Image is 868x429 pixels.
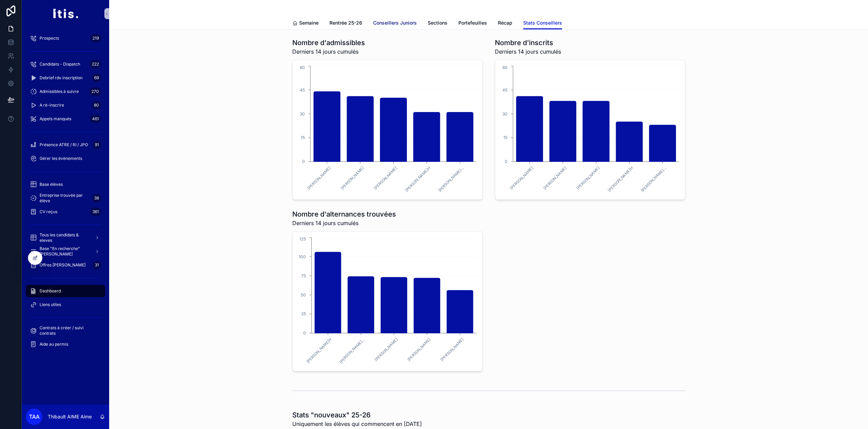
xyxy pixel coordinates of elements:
[299,254,306,259] tspan: 100
[523,17,562,30] a: Stats Conseillers
[29,413,40,421] span: TAA
[439,337,465,362] text: [PERSON_NAME]
[297,64,478,195] div: chart
[499,64,681,195] div: chart
[40,61,80,67] span: Candidats - Dispatch
[502,111,507,116] tspan: 30
[292,47,365,56] span: Derniers 14 jours cumulés
[40,209,57,214] span: CV reçus
[338,337,365,364] text: [PERSON_NAME]...
[92,74,101,82] div: 69
[26,113,105,125] a: Appels manqués461
[329,17,362,30] a: Rentrée 25-26
[26,206,105,218] a: CV reçus361
[26,338,105,350] a: Aide au permis
[40,36,59,41] span: Prospects
[40,246,89,257] span: Base "En recherche" [PERSON_NAME]
[26,285,105,297] a: Dashboard
[301,311,306,316] tspan: 25
[498,19,512,26] span: Récap
[92,194,101,202] div: 38
[297,236,478,367] div: chart
[299,19,319,26] span: Semaine
[26,299,105,311] a: Liens utiles
[292,219,396,227] span: Derniers 14 jours cumulés
[53,8,78,19] img: App logo
[498,17,512,30] a: Récap
[523,19,562,26] span: Stats Conseillers
[301,292,306,297] tspan: 50
[40,288,61,294] span: Dashboard
[26,232,105,244] a: Tous les candidats & eleves
[26,259,105,271] a: Offres [PERSON_NAME]31
[300,135,305,140] tspan: 15
[40,116,71,122] span: Appels manqués
[299,87,305,93] tspan: 45
[428,17,447,30] a: Sections
[373,166,398,191] text: [PERSON_NAME]
[40,142,88,148] span: Présence ATRE / RI / JPO
[90,208,101,216] div: 361
[292,17,319,30] a: Semaine
[639,166,667,193] text: [PERSON_NAME]...
[40,193,89,204] span: Entreprise trouvée par élève
[26,58,105,70] a: Candidats - Dispatch222
[329,19,362,26] span: Rentrée 25-26
[404,166,431,193] text: [PERSON_NAME]H
[292,209,396,219] h1: Nombre d'alternances trouvées
[26,32,105,44] a: Prospects219
[406,337,431,362] text: [PERSON_NAME]
[292,420,422,428] span: Uniquement les élèves qui commencent en [DATE]
[40,89,79,94] span: Admissibles à suivre
[40,156,82,161] span: Gérer les évènements
[339,166,365,191] text: [PERSON_NAME]
[373,337,398,362] text: [PERSON_NAME]
[90,115,101,123] div: 461
[607,166,634,193] text: [PERSON_NAME]H
[302,159,305,164] tspan: 0
[48,413,92,420] p: Thibault AIME Aime
[502,87,507,93] tspan: 45
[26,152,105,165] a: Gérer les évènements
[40,75,83,81] span: Debrief rdv inscription
[509,166,534,191] text: [PERSON_NAME]
[575,166,601,191] text: [PERSON_NAME]
[503,135,507,140] tspan: 15
[26,178,105,191] a: Base élèves
[306,166,332,191] text: [PERSON_NAME]
[299,111,305,116] tspan: 30
[458,17,487,30] a: Portefeuilles
[458,19,487,26] span: Portefeuilles
[373,17,417,30] a: Conseillers Juniors
[292,38,365,47] h1: Nombre d'admissibles
[504,159,507,164] tspan: 0
[90,60,101,68] div: 222
[40,325,98,336] span: Contrats à créer / suivi contrats
[90,34,101,42] div: 219
[495,47,561,56] span: Derniers 14 jours cumulés
[26,139,105,151] a: Présence ATRE / RI / JPO91
[292,410,422,420] h1: Stats "nouveaux" 25-26
[26,324,105,337] a: Contrats à créer / suivi contrats
[89,87,101,96] div: 270
[26,245,105,258] a: Base "En recherche" [PERSON_NAME]
[299,236,306,241] tspan: 125
[40,302,61,307] span: Liens utiles
[303,330,306,335] tspan: 0
[93,141,101,149] div: 91
[40,262,86,268] span: Offres [PERSON_NAME]
[437,166,464,193] text: [PERSON_NAME]...
[40,182,63,187] span: Base élèves
[301,273,306,278] tspan: 75
[305,337,332,364] text: [PERSON_NAME]H
[373,19,417,26] span: Conseillers Juniors
[26,99,105,111] a: A ré-inscrire80
[40,102,64,108] span: A ré-inscrire
[40,232,89,243] span: Tous les candidats & eleves
[428,19,447,26] span: Sections
[40,342,68,347] span: Aide au permis
[502,65,507,70] tspan: 60
[26,192,105,204] a: Entreprise trouvée par élève38
[93,261,101,269] div: 31
[542,166,567,191] text: [PERSON_NAME]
